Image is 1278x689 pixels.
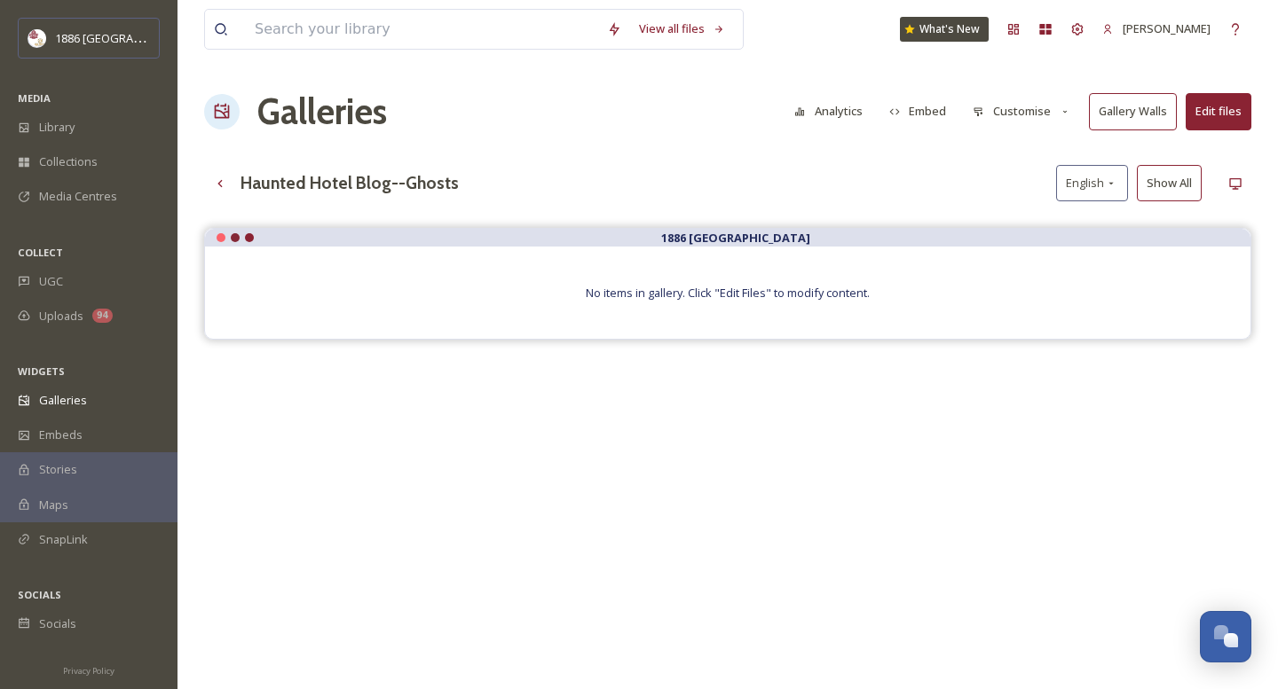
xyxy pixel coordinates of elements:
[39,273,63,290] span: UGC
[1093,12,1219,46] a: [PERSON_NAME]
[900,17,989,42] a: What's New
[39,188,117,205] span: Media Centres
[661,230,810,246] strong: 1886 [GEOGRAPHIC_DATA]
[28,29,46,47] img: logos.png
[1123,20,1211,36] span: [PERSON_NAME]
[1137,165,1202,201] button: Show All
[39,497,68,513] span: Maps
[18,364,65,378] span: WIDGETS
[39,153,98,170] span: Collections
[1066,175,1104,192] span: English
[241,170,459,196] h3: Haunted Hotel Blog--Ghosts
[1089,93,1177,129] button: Gallery Walls
[1200,611,1251,662] button: Open Chat
[630,12,734,46] a: View all files
[18,91,51,105] span: MEDIA
[92,309,113,323] div: 94
[246,10,598,49] input: Search your library
[39,392,87,409] span: Galleries
[55,29,195,46] span: 1886 [GEOGRAPHIC_DATA]
[1186,93,1251,129] button: Edit files
[785,94,880,129] a: Analytics
[39,461,77,478] span: Stories
[39,119,75,136] span: Library
[63,659,114,680] a: Privacy Policy
[880,94,956,129] button: Embed
[785,94,872,129] button: Analytics
[63,665,114,677] span: Privacy Policy
[39,427,83,443] span: Embeds
[586,285,870,301] span: No items in gallery. Click "Edit Files" to modify content.
[964,94,1080,129] button: Customise
[39,308,83,325] span: Uploads
[18,246,63,259] span: COLLECT
[257,85,387,138] a: Galleries
[18,588,61,601] span: SOCIALS
[39,531,88,548] span: SnapLink
[39,615,76,632] span: Socials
